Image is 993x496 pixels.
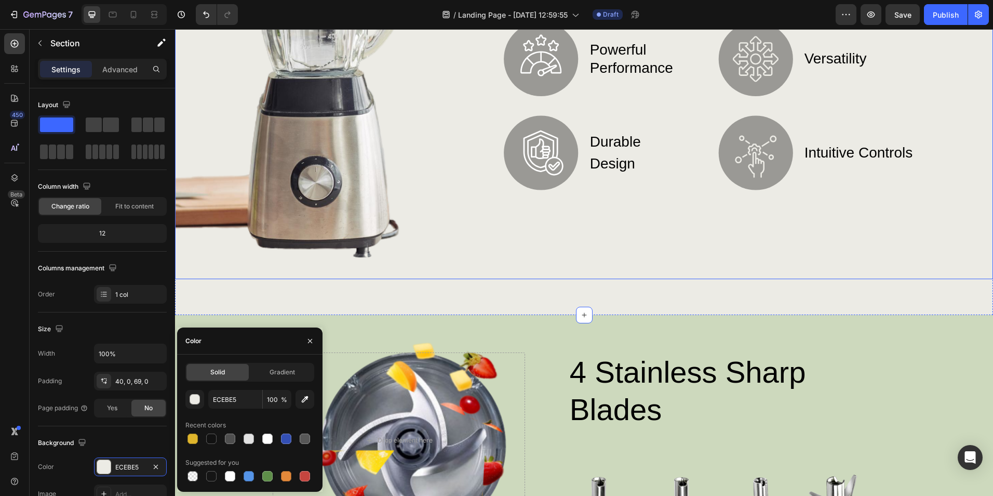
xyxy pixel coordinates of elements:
[629,113,746,135] p: intuitive controls
[115,290,164,299] div: 1 col
[458,9,568,20] span: Landing Page - [DATE] 12:59:55
[415,11,532,48] p: powerful performance
[102,64,138,75] p: Advanced
[38,322,65,336] div: Size
[115,377,164,386] div: 40, 0, 69, 0
[115,463,145,472] div: ECEBE5
[38,462,54,472] div: Color
[203,407,258,415] div: Drop element here
[885,4,920,25] button: Save
[144,403,153,413] span: No
[185,458,239,467] div: Suggested for you
[68,8,73,21] p: 7
[10,111,25,119] div: 450
[51,64,80,75] p: Settings
[38,436,88,450] div: Background
[210,368,225,377] span: Solid
[958,445,983,470] div: Open Intercom Messenger
[924,4,968,25] button: Publish
[629,19,746,41] p: versatility
[115,202,154,211] span: Fit to content
[543,86,618,161] img: gempages_432750572815254551-783c4379-1a16-4e2f-8b33-93938e52a2c8.svg
[196,4,238,25] div: Undo/Redo
[38,98,73,112] div: Layout
[50,37,136,49] p: Section
[95,344,166,363] input: Auto
[281,395,287,404] span: %
[453,9,456,20] span: /
[38,349,55,358] div: Width
[38,180,93,194] div: Column width
[329,86,404,161] img: gempages_432750572815254551-ea24ee94-15a6-45b4-b855-9eb615890f33.svg
[8,190,25,199] div: Beta
[933,9,959,20] div: Publish
[107,403,117,413] span: Yes
[40,226,165,241] div: 12
[603,10,619,19] span: Draft
[38,376,62,386] div: Padding
[894,10,911,19] span: Save
[270,368,295,377] span: Gradient
[185,336,202,346] div: Color
[38,262,119,276] div: Columns management
[394,323,643,400] h2: 4 stainless sharp blades
[415,102,499,146] p: durable design
[38,290,55,299] div: Order
[4,4,77,25] button: 7
[185,421,226,430] div: Recent colors
[208,390,262,409] input: Eg: FFFFFF
[175,29,993,496] iframe: Design area
[38,403,88,413] div: Page padding
[51,202,89,211] span: Change ratio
